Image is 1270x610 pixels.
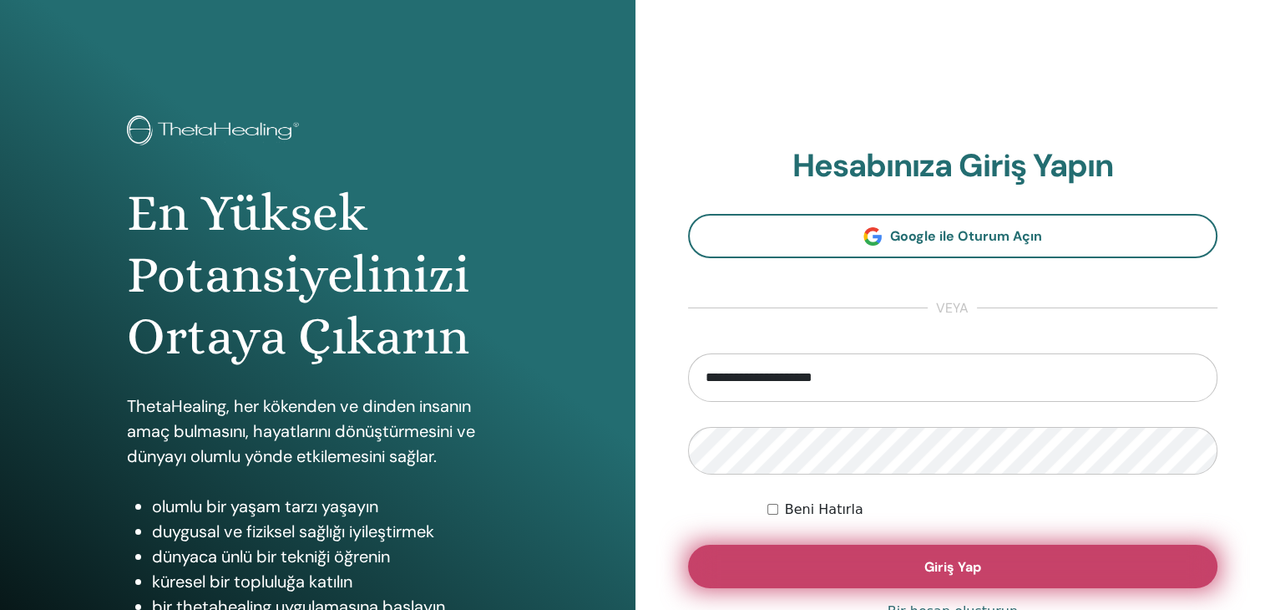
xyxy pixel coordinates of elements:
[890,227,1042,245] font: Google ile Oturum Açın
[688,545,1218,588] button: Giriş Yap
[936,299,969,317] font: veya
[152,496,378,517] font: olumlu bir yaşam tarzı yaşayın
[127,395,475,467] font: ThetaHealing, her kökenden ve dinden insanın amaç bulmasını, hayatlarını dönüştürmesini ve dünyay...
[924,558,981,576] font: Giriş Yap
[152,546,390,567] font: dünyaca ünlü bir tekniği öğrenin
[785,501,863,517] font: Beni Hatırla
[688,214,1218,258] a: Google ile Oturum Açın
[152,521,434,542] font: duygusal ve fiziksel sağlığı iyileştirmek
[152,571,352,592] font: küresel bir topluluğa katılın
[767,500,1217,520] div: Beni süresiz olarak veya manuel olarak çıkış yapana kadar kimlik doğrulamalı tut
[127,183,469,367] font: En Yüksek Potansiyelinizi Ortaya Çıkarın
[792,145,1113,186] font: Hesabınıza Giriş Yapın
